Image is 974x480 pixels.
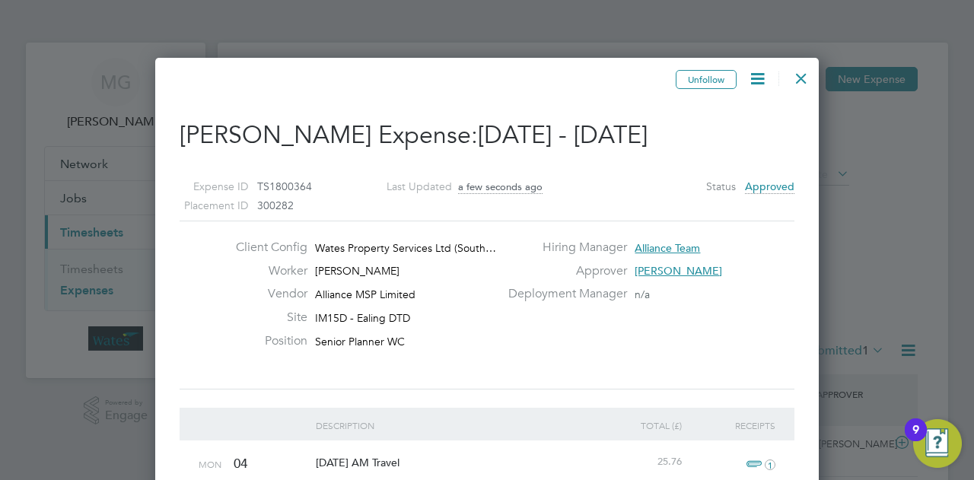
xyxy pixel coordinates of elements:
span: Approved [745,180,794,194]
label: Status [706,177,736,196]
span: a few seconds ago [458,180,543,194]
label: Last Updated [364,177,452,196]
span: 25.76 [657,455,682,468]
span: Alliance Team [635,241,700,255]
span: [DATE] AM Travel [316,456,399,469]
div: 9 [912,430,919,450]
label: Deployment Manager [499,286,627,302]
label: Site [224,310,307,326]
h2: [PERSON_NAME] Expense: [180,119,794,151]
span: Wates Property Services Ltd (South… [315,241,496,255]
label: Client Config [224,240,307,256]
div: Total (£) [592,408,686,443]
span: 300282 [257,199,294,212]
span: Mon [199,458,221,470]
div: Description [312,408,593,443]
span: IM15D - Ealing DTD [315,311,410,325]
label: Position [224,333,307,349]
i: 1 [765,459,775,470]
span: [PERSON_NAME] [315,264,399,278]
label: Placement ID [161,196,248,215]
label: Vendor [224,286,307,302]
label: Hiring Manager [499,240,627,256]
div: Receipts [686,408,779,443]
label: Expense ID [161,177,248,196]
label: Approver [499,263,627,279]
span: 04 [234,456,247,472]
span: n/a [635,288,650,301]
label: Worker [224,263,307,279]
span: [PERSON_NAME] [635,264,722,278]
button: Unfollow [676,70,737,90]
button: Open Resource Center, 9 new notifications [913,419,962,468]
span: Senior Planner WC [315,335,405,348]
span: [DATE] - [DATE] [478,120,648,150]
span: Alliance MSP Limited [315,288,415,301]
span: TS1800364 [257,180,312,193]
